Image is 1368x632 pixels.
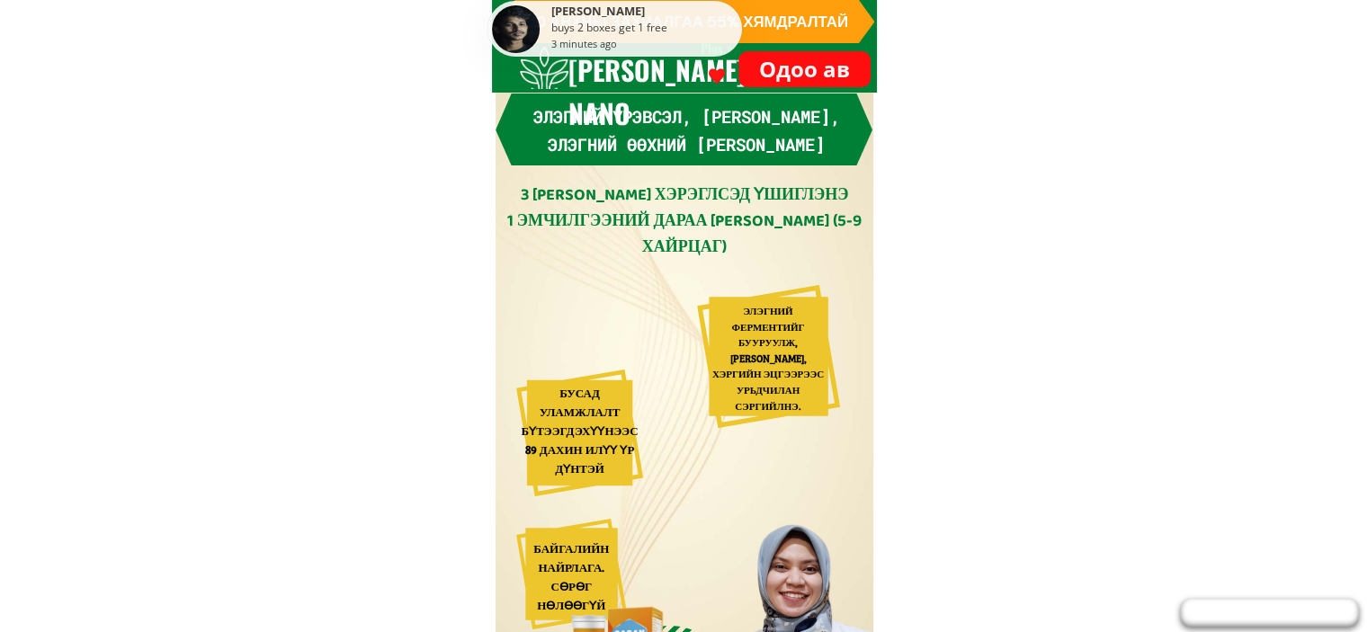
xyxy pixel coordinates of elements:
div: БУСАД УЛАМЖЛАЛТ БҮТЭЭГДЭХҮҮНЭЭС 89 ДАХИН ИЛҮҮ ҮР ДҮНТЭЙ [522,386,639,479]
p: Одоо ав [738,51,871,87]
div: 3 [PERSON_NAME] ХЭРЭГЛСЭД ҮШИГЛЭНЭ 1 ЭМЧИЛГЭЭНИЙ ДАРАА [PERSON_NAME] (5-9 ХАЙРЦАГ) [503,184,867,262]
div: ЭЛЭГНИЙ ФЕРМЕНТИЙГ БУУРУУЛЖ, [PERSON_NAME], ХЭРГИЙН ЭЦГЭЭРЭЭС УРЬДЧИЛАН СЭРГИЙЛНЭ. [710,305,827,415]
h3: Элэгний үрэвсэл, [PERSON_NAME], элэгний өөхний [PERSON_NAME] [503,103,870,158]
div: [PERSON_NAME] [551,5,738,21]
div: 3 minutes ago [551,36,617,52]
h3: [PERSON_NAME] NANO [568,49,768,135]
div: БАЙГАЛИЙН НАЙРЛАГА. СӨРӨГ НӨЛӨӨГҮЙ [521,541,622,616]
div: buys 2 boxes get 1 free [551,21,738,36]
